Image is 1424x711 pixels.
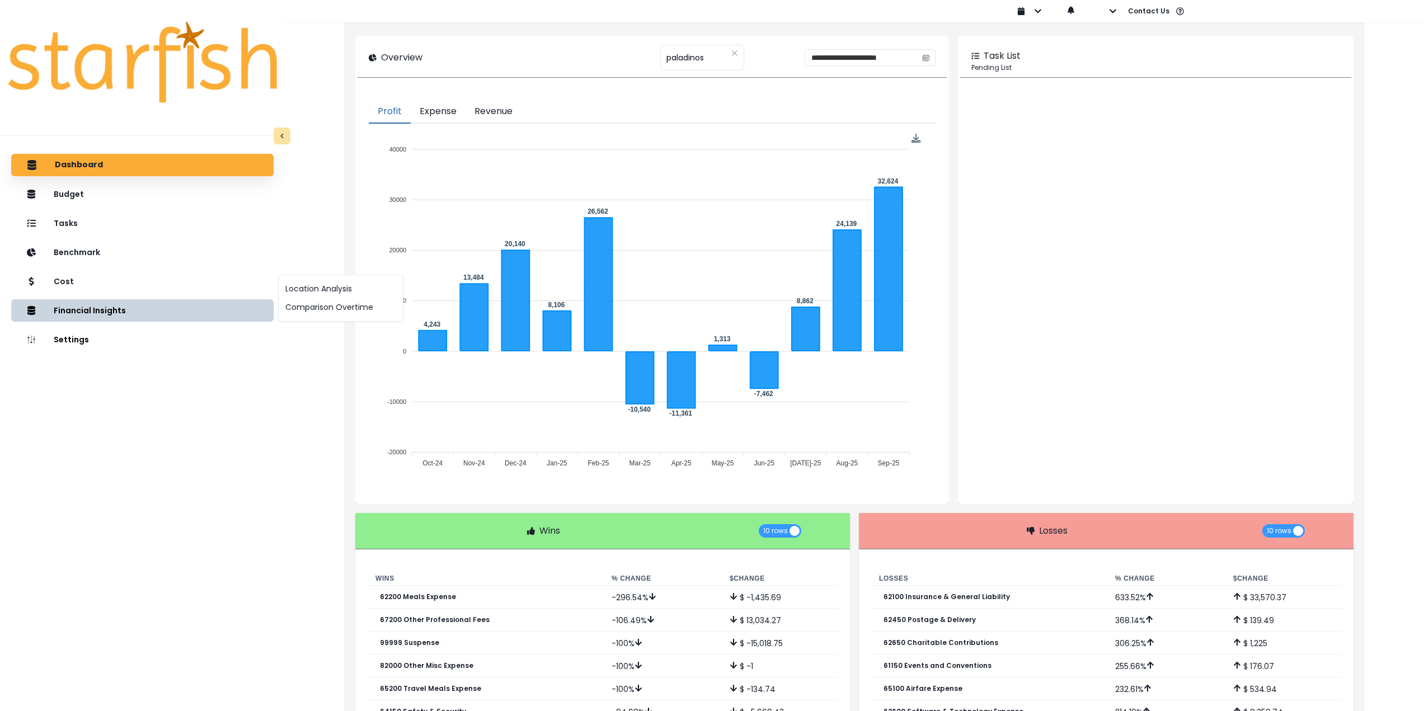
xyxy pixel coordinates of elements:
[911,134,921,143] div: Menu
[1224,677,1342,700] td: $ 534.94
[731,50,738,56] svg: close
[369,100,411,124] button: Profit
[11,299,274,322] button: Financial Insights
[11,154,274,176] button: Dashboard
[1224,572,1342,586] th: $ Change
[1106,677,1224,700] td: 232.61 %
[763,524,788,538] span: 10 rows
[878,460,900,468] tspan: Sep-25
[603,572,721,586] th: % Change
[380,639,439,647] p: 99999 Suspense
[603,677,721,700] td: -100 %
[389,247,407,253] tspan: 20000
[1106,586,1224,609] td: 633.52 %
[505,460,527,468] tspan: Dec-24
[11,212,274,234] button: Tasks
[11,270,274,293] button: Cost
[411,100,466,124] button: Expense
[279,280,403,298] button: Location Analysis
[11,241,274,263] button: Benchmark
[389,146,407,153] tspan: 40000
[971,63,1340,73] p: Pending List
[791,460,821,468] tspan: [DATE]-25
[1039,524,1068,538] p: Losses
[366,572,603,586] th: Wins
[721,572,839,586] th: $ Change
[279,298,403,317] button: Comparison Overtime
[883,662,991,670] p: 61150 Events and Conventions
[54,190,84,199] p: Budget
[380,662,473,670] p: 82000 Other Misc Expense
[721,609,839,632] td: $ 13,034.27
[721,655,839,677] td: $ -1
[1224,655,1342,677] td: $ 176.07
[466,100,521,124] button: Revenue
[54,248,100,257] p: Benchmark
[1106,655,1224,677] td: 255.66 %
[712,460,734,468] tspan: May-25
[380,616,490,624] p: 67200 Other Professional Fees
[883,616,976,624] p: 62450 Postage & Delivery
[389,196,407,203] tspan: 30000
[629,460,651,468] tspan: Mar-25
[883,685,962,693] p: 65100 Airfare Expense
[984,49,1021,63] p: Task List
[1106,632,1224,655] td: 306.25 %
[754,460,775,468] tspan: Jun-25
[387,449,406,455] tspan: -20000
[883,593,1010,601] p: 62100 Insurance & General Liability
[1267,524,1291,538] span: 10 rows
[1224,586,1342,609] td: $ 33,570.37
[870,572,1106,586] th: Losses
[721,632,839,655] td: $ -15,018.75
[603,586,721,609] td: -296.54 %
[403,348,406,355] tspan: 0
[1224,632,1342,655] td: $ 1,225
[603,609,721,632] td: -106.49 %
[922,54,930,62] svg: calendar
[721,586,839,609] td: $ -1,435.69
[1106,572,1224,586] th: % Change
[55,160,103,170] p: Dashboard
[836,460,858,468] tspan: Aug-25
[603,655,721,677] td: -100 %
[603,632,721,655] td: -100 %
[11,183,274,205] button: Budget
[381,51,422,64] p: Overview
[671,460,692,468] tspan: Apr-25
[666,46,704,69] span: paladinos
[547,460,567,468] tspan: Jan-25
[380,685,481,693] p: 65200 Travel Meals Expense
[54,219,78,228] p: Tasks
[54,277,74,286] p: Cost
[883,639,998,647] p: 62650 Charitable Contributions
[11,328,274,351] button: Settings
[463,460,485,468] tspan: Nov-24
[387,398,406,405] tspan: -10000
[911,134,921,143] img: Download Profit
[731,48,738,59] button: Clear
[1106,609,1224,632] td: 368.14 %
[422,460,443,468] tspan: Oct-24
[380,593,456,601] p: 62200 Meals Expense
[539,524,560,538] p: Wins
[588,460,609,468] tspan: Feb-25
[1224,609,1342,632] td: $ 139.49
[721,677,839,700] td: $ -134.74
